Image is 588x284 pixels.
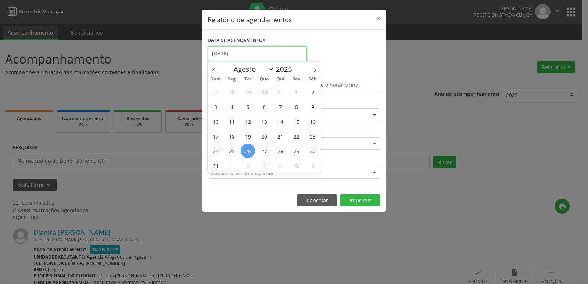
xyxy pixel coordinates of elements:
[257,158,271,173] span: Setembro 3, 2025
[305,100,320,114] span: Agosto 9, 2025
[241,158,255,173] span: Setembro 2, 2025
[230,64,274,74] select: Month
[289,114,304,129] span: Agosto 15, 2025
[273,129,287,143] span: Agosto 21, 2025
[208,85,223,99] span: Julho 27, 2025
[208,144,223,158] span: Agosto 24, 2025
[273,100,287,114] span: Agosto 7, 2025
[208,129,223,143] span: Agosto 17, 2025
[241,100,255,114] span: Agosto 5, 2025
[241,85,255,99] span: Julho 29, 2025
[305,85,320,99] span: Agosto 2, 2025
[272,77,288,82] span: Qui
[225,100,239,114] span: Agosto 4, 2025
[240,77,256,82] span: Ter
[257,85,271,99] span: Julho 30, 2025
[256,77,272,82] span: Qua
[225,85,239,99] span: Julho 28, 2025
[257,114,271,129] span: Agosto 13, 2025
[289,100,304,114] span: Agosto 8, 2025
[273,144,287,158] span: Agosto 28, 2025
[225,129,239,143] span: Agosto 18, 2025
[305,158,320,173] span: Setembro 6, 2025
[241,144,255,158] span: Agosto 26, 2025
[340,194,380,207] button: Imprimir
[225,158,239,173] span: Setembro 1, 2025
[225,114,239,129] span: Agosto 11, 2025
[305,114,320,129] span: Agosto 16, 2025
[208,77,224,82] span: Dom
[305,129,320,143] span: Agosto 23, 2025
[289,158,304,173] span: Setembro 5, 2025
[241,114,255,129] span: Agosto 12, 2025
[273,114,287,129] span: Agosto 14, 2025
[208,158,223,173] span: Agosto 31, 2025
[305,144,320,158] span: Agosto 30, 2025
[296,78,380,92] input: Selecione o horário final
[289,85,304,99] span: Agosto 1, 2025
[257,144,271,158] span: Agosto 27, 2025
[257,129,271,143] span: Agosto 20, 2025
[257,100,271,114] span: Agosto 6, 2025
[273,85,287,99] span: Julho 31, 2025
[371,10,386,28] button: Close
[208,100,223,114] span: Agosto 3, 2025
[288,77,305,82] span: Sex
[208,114,223,129] span: Agosto 10, 2025
[289,129,304,143] span: Agosto 22, 2025
[274,64,298,74] input: Year
[273,158,287,173] span: Setembro 4, 2025
[297,194,337,207] button: Cancelar
[225,144,239,158] span: Agosto 25, 2025
[289,144,304,158] span: Agosto 29, 2025
[210,169,273,176] span: Selecione um profissional
[208,46,307,61] input: Selecione uma data ou intervalo
[305,77,321,82] span: Sáb
[224,77,240,82] span: Seg
[208,15,292,24] h5: Relatório de agendamentos
[208,35,265,46] label: DATA DE AGENDAMENTO
[296,66,380,78] label: ATÉ
[241,129,255,143] span: Agosto 19, 2025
